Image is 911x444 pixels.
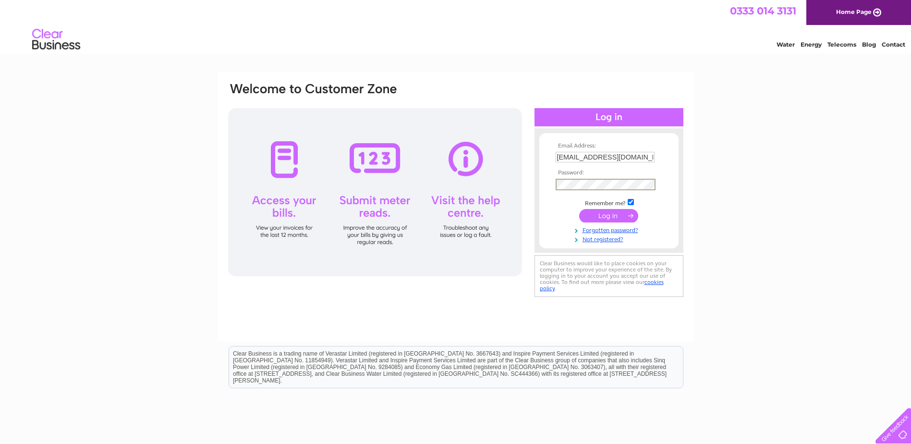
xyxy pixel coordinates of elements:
a: Contact [882,41,905,48]
a: Forgotten password? [556,225,665,234]
th: Password: [553,170,665,176]
a: Not registered? [556,234,665,243]
a: cookies policy [540,279,664,292]
td: Remember me? [553,197,665,207]
img: logo.png [32,25,81,54]
a: Blog [862,41,876,48]
a: Energy [801,41,822,48]
div: Clear Business would like to place cookies on your computer to improve your experience of the sit... [534,255,683,297]
a: 0333 014 3131 [730,5,796,17]
div: Clear Business is a trading name of Verastar Limited (registered in [GEOGRAPHIC_DATA] No. 3667643... [229,5,683,47]
input: Submit [579,209,638,222]
a: Telecoms [827,41,856,48]
a: Water [777,41,795,48]
th: Email Address: [553,143,665,149]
